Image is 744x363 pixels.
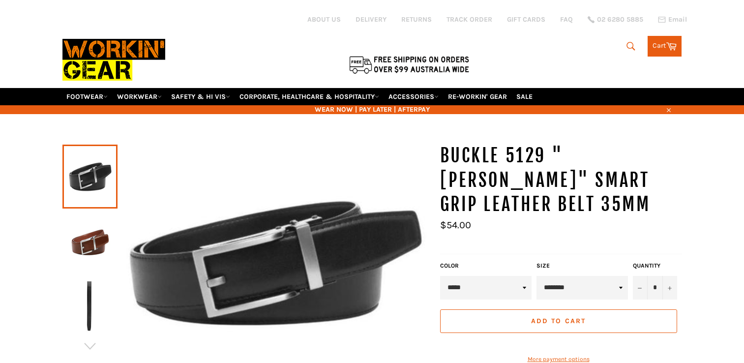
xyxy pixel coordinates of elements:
[440,309,677,333] button: Add to Cart
[440,144,682,217] h1: BUCKLE 5129 "[PERSON_NAME]" Smart Grip Leather Belt 35mm
[440,262,532,270] label: Color
[658,16,687,24] a: Email
[348,54,471,75] img: Flat $9.95 shipping Australia wide
[440,219,471,231] span: $54.00
[62,88,112,105] a: FOOTWEAR
[597,16,643,23] span: 02 6280 5885
[401,15,432,24] a: RETURNS
[167,88,234,105] a: SAFETY & HI VIS
[588,16,643,23] a: 02 6280 5885
[307,15,341,24] a: ABOUT US
[444,88,511,105] a: RE-WORKIN' GEAR
[648,36,682,57] a: Cart
[67,281,113,335] img: Workin Gear - BUCKLE 5129 "Hamilton" Leather Belt
[531,317,586,325] span: Add to Cart
[62,105,682,114] span: WEAR NOW | PAY LATER | AFTERPAY
[560,15,573,24] a: FAQ
[507,15,545,24] a: GIFT CARDS
[356,15,387,24] a: DELIVERY
[67,215,113,270] img: Workin Gear - BUCKLE 5129 "Hamilton" Leather Belt
[113,88,166,105] a: WORKWEAR
[385,88,443,105] a: ACCESSORIES
[236,88,383,105] a: CORPORATE, HEALTHCARE & HOSPITALITY
[446,15,492,24] a: TRACK ORDER
[633,262,677,270] label: Quantity
[62,32,165,88] img: Workin Gear leaders in Workwear, Safety Boots, PPE, Uniforms. Australia's No.1 in Workwear
[662,276,677,300] button: Increase item quantity by one
[633,276,648,300] button: Reduce item quantity by one
[668,16,687,23] span: Email
[536,262,628,270] label: Size
[512,88,536,105] a: SALE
